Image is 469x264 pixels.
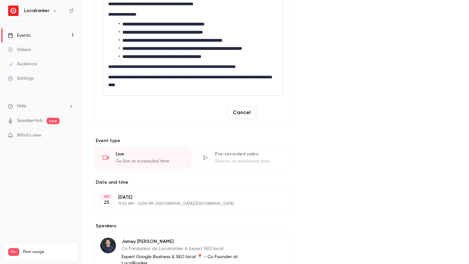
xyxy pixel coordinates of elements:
[116,151,183,157] div: Live
[17,103,26,110] span: Help
[17,117,43,124] a: SpeakerHub
[259,106,282,119] button: Save
[94,223,291,229] label: Speakers
[94,179,291,186] label: Date and time
[116,158,183,165] div: Go live at scheduled time
[47,118,60,124] span: new
[8,103,74,110] li: help-dropdown-opener
[8,75,34,82] div: Settings
[24,7,50,14] h6: Localranker
[194,147,291,169] div: Pre-recorded videoStream at scheduled time
[8,46,31,53] div: Videos
[8,61,37,67] div: Audience
[104,199,109,206] p: 25
[23,249,73,255] span: Plan usage
[101,194,112,199] div: SEP
[118,201,256,206] p: 11:00 AM - 12:00 PM, [GEOGRAPHIC_DATA]/[GEOGRAPHIC_DATA]
[66,133,74,139] iframe: Noticeable Trigger
[8,248,19,256] span: Pro
[8,6,19,16] img: Localranker
[94,138,291,144] p: Event type
[17,132,41,139] span: What's new
[215,158,282,165] div: Stream at scheduled time
[100,238,116,253] img: Jamey Lee
[227,106,256,119] button: Cancel
[8,32,30,39] div: Events
[118,194,256,201] p: [DATE]
[121,238,248,245] p: Jamey [PERSON_NAME]
[215,151,282,157] div: Pre-recorded video
[94,147,191,169] div: LiveGo live at scheduled time
[121,245,248,252] p: Co Fondateur de Localranker & Expert SEO local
